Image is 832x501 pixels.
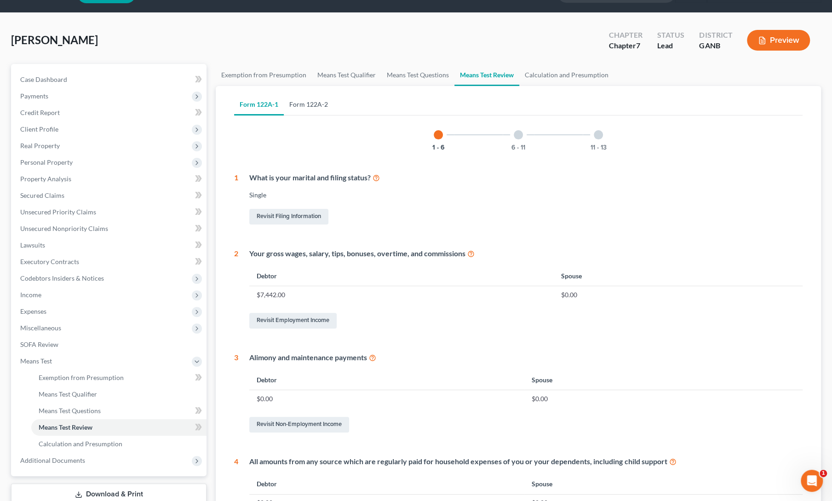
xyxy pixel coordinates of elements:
[249,352,803,363] div: Alimony and maintenance payments
[39,374,124,381] span: Exemption from Presumption
[20,175,71,183] span: Property Analysis
[249,474,524,494] th: Debtor
[20,456,85,464] span: Additional Documents
[249,313,337,328] a: Revisit Employment Income
[20,208,96,216] span: Unsecured Priority Claims
[511,144,525,151] button: 6 - 11
[39,407,101,415] span: Means Test Questions
[20,340,58,348] span: SOFA Review
[249,456,803,467] div: All amounts from any source which are regularly paid for household expenses of you or your depend...
[524,370,803,390] th: Spouse
[20,291,41,299] span: Income
[820,470,827,477] span: 1
[11,33,98,46] span: [PERSON_NAME]
[524,474,803,494] th: Spouse
[20,307,46,315] span: Expenses
[39,440,122,448] span: Calculation and Presumption
[20,225,108,232] span: Unsecured Nonpriority Claims
[20,109,60,116] span: Credit Report
[591,144,607,151] button: 11 - 13
[524,390,803,408] td: $0.00
[31,403,207,419] a: Means Test Questions
[699,40,732,51] div: GANB
[20,241,45,249] span: Lawsuits
[553,266,803,286] th: Spouse
[699,30,732,40] div: District
[747,30,810,51] button: Preview
[13,71,207,88] a: Case Dashboard
[657,40,684,51] div: Lead
[801,470,823,492] iframe: Intercom live chat
[20,92,48,100] span: Payments
[31,419,207,436] a: Means Test Review
[13,171,207,187] a: Property Analysis
[234,352,238,434] div: 3
[381,64,454,86] a: Means Test Questions
[249,370,524,390] th: Debtor
[636,41,640,50] span: 7
[234,93,284,115] a: Form 122A-1
[20,274,104,282] span: Codebtors Insiders & Notices
[13,104,207,121] a: Credit Report
[249,190,803,200] div: Single
[13,187,207,204] a: Secured Claims
[609,40,643,51] div: Chapter
[519,64,614,86] a: Calculation and Presumption
[234,173,238,226] div: 1
[20,324,61,332] span: Miscellaneous
[31,436,207,452] a: Calculation and Presumption
[249,248,803,259] div: Your gross wages, salary, tips, bonuses, overtime, and commissions
[20,142,60,150] span: Real Property
[31,386,207,403] a: Means Test Qualifier
[312,64,381,86] a: Means Test Qualifier
[39,423,92,431] span: Means Test Review
[20,258,79,265] span: Executory Contracts
[20,158,73,166] span: Personal Property
[657,30,684,40] div: Status
[249,390,524,408] td: $0.00
[284,93,333,115] a: Form 122A-2
[249,266,553,286] th: Debtor
[39,390,97,398] span: Means Test Qualifier
[609,30,643,40] div: Chapter
[249,173,803,183] div: What is your marital and filing status?
[553,286,803,304] td: $0.00
[454,64,519,86] a: Means Test Review
[13,204,207,220] a: Unsecured Priority Claims
[216,64,312,86] a: Exemption from Presumption
[20,75,67,83] span: Case Dashboard
[249,209,328,225] a: Revisit Filing Information
[13,336,207,353] a: SOFA Review
[13,220,207,237] a: Unsecured Nonpriority Claims
[249,417,349,432] a: Revisit Non-Employment Income
[20,125,58,133] span: Client Profile
[234,248,238,330] div: 2
[20,357,52,365] span: Means Test
[13,237,207,253] a: Lawsuits
[432,144,445,151] button: 1 - 6
[31,369,207,386] a: Exemption from Presumption
[20,191,64,199] span: Secured Claims
[13,253,207,270] a: Executory Contracts
[249,286,553,304] td: $7,442.00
